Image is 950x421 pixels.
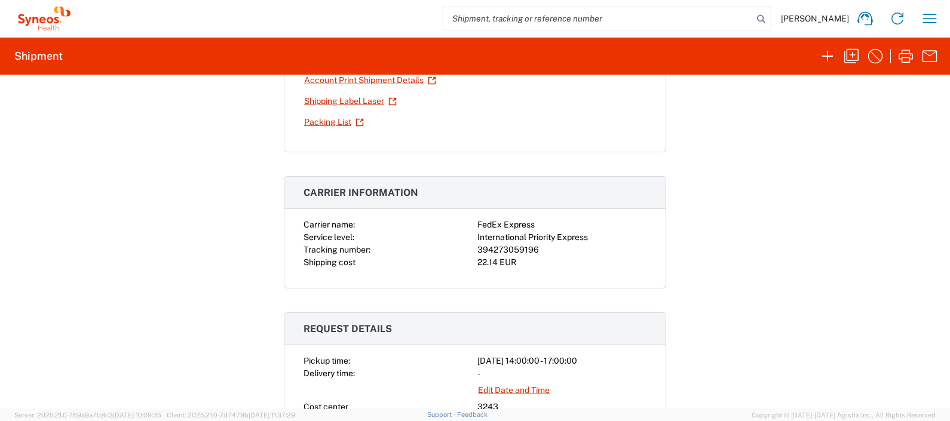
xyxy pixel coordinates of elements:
a: Account Print Shipment Details [304,70,437,91]
div: FedEx Express [477,219,646,231]
a: Packing List [304,112,364,133]
span: Tracking number: [304,245,370,254]
div: 394273059196 [477,244,646,256]
span: Cost center [304,402,348,411]
span: Server: 2025.21.0-769a9a7b8c3 [14,411,161,419]
div: - [477,367,646,380]
span: Carrier name: [304,220,355,229]
span: Delivery time: [304,368,355,378]
span: Carrier information [304,187,418,198]
a: Shipping Label Laser [304,91,397,112]
a: Feedback [457,411,488,418]
span: Copyright © [DATE]-[DATE] Agistix Inc., All Rights Reserved [752,410,936,420]
a: Edit Date and Time [477,380,550,401]
span: [PERSON_NAME] [781,13,849,24]
a: Support [427,411,457,418]
div: 22.14 EUR [477,256,646,269]
div: [DATE] 14:00:00 - 17:00:00 [477,355,646,367]
h2: Shipment [14,49,63,63]
span: Shipping cost [304,257,356,267]
span: Client: 2025.21.0-7d7479b [167,411,295,419]
span: [DATE] 11:37:29 [249,411,295,419]
span: Service level: [304,232,354,242]
div: International Priority Express [477,231,646,244]
span: Request details [304,323,392,334]
div: 3243 [477,401,646,413]
span: [DATE] 10:09:35 [113,411,161,419]
input: Shipment, tracking or reference number [443,7,753,30]
span: Pickup time: [304,356,350,365]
